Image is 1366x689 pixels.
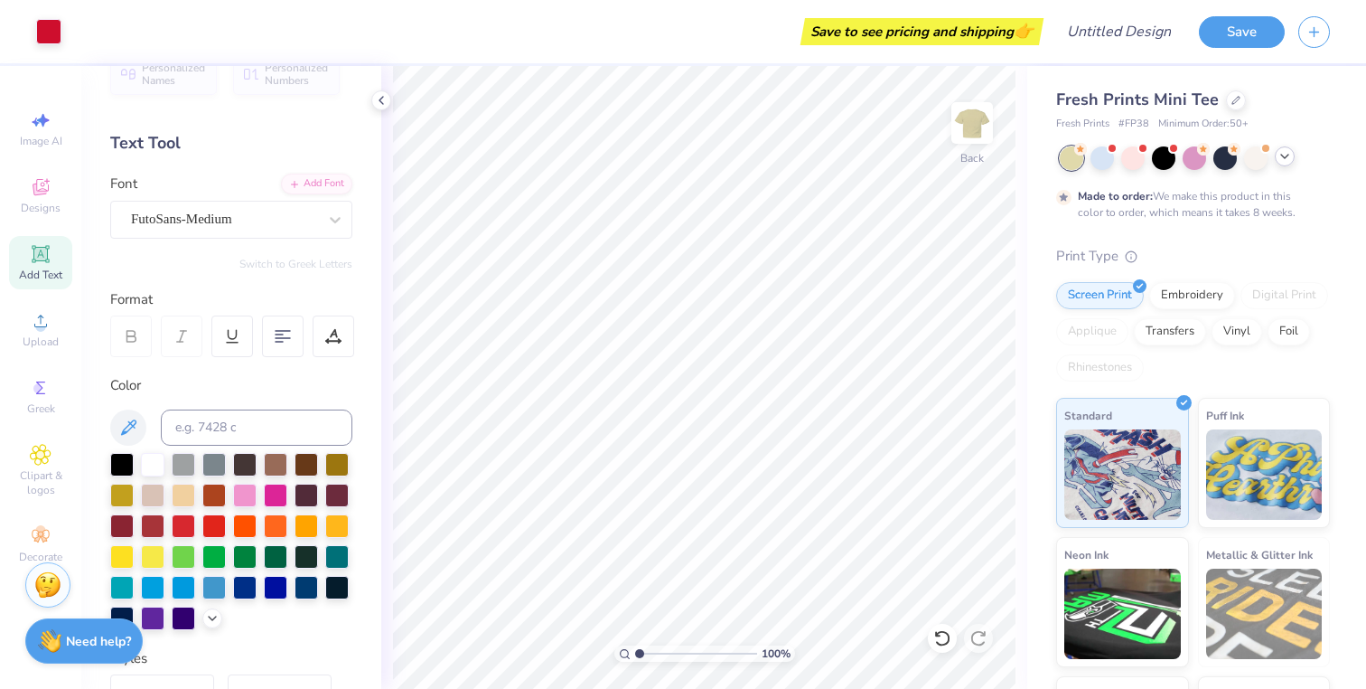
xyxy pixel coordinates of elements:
[281,174,352,194] div: Add Font
[27,401,55,416] span: Greek
[1212,318,1262,345] div: Vinyl
[1149,282,1235,309] div: Embroidery
[1199,16,1285,48] button: Save
[1056,246,1330,267] div: Print Type
[1064,406,1112,425] span: Standard
[762,646,791,662] span: 100 %
[805,18,1039,45] div: Save to see pricing and shipping
[1064,545,1109,564] span: Neon Ink
[110,131,352,156] div: Text Tool
[1206,569,1323,659] img: Metallic & Glitter Ink
[1240,282,1328,309] div: Digital Print
[239,257,352,271] button: Switch to Greek Letters
[954,105,990,141] img: Back
[265,61,329,87] span: Personalized Numbers
[19,550,62,564] span: Decorate
[1064,569,1181,659] img: Neon Ink
[9,468,72,497] span: Clipart & logos
[1056,354,1144,382] div: Rhinestones
[1268,318,1310,345] div: Foil
[1134,318,1206,345] div: Transfers
[21,201,61,215] span: Designs
[1206,406,1244,425] span: Puff Ink
[1053,14,1185,50] input: Untitled Design
[1056,318,1128,345] div: Applique
[23,335,59,349] span: Upload
[110,648,352,669] div: Styles
[960,150,984,166] div: Back
[1158,117,1249,132] span: Minimum Order: 50 +
[1078,189,1153,203] strong: Made to order:
[1206,429,1323,520] img: Puff Ink
[1118,117,1149,132] span: # FP38
[19,268,62,282] span: Add Text
[66,633,131,650] strong: Need help?
[20,134,62,148] span: Image AI
[110,289,354,310] div: Format
[110,174,137,194] label: Font
[1056,117,1109,132] span: Fresh Prints
[1056,282,1144,309] div: Screen Print
[110,375,352,396] div: Color
[1206,545,1313,564] span: Metallic & Glitter Ink
[142,61,206,87] span: Personalized Names
[161,410,352,446] input: e.g. 7428 c
[1064,429,1181,520] img: Standard
[1078,188,1300,221] div: We make this product in this color to order, which means it takes 8 weeks.
[1014,20,1034,42] span: 👉
[1056,89,1219,110] span: Fresh Prints Mini Tee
